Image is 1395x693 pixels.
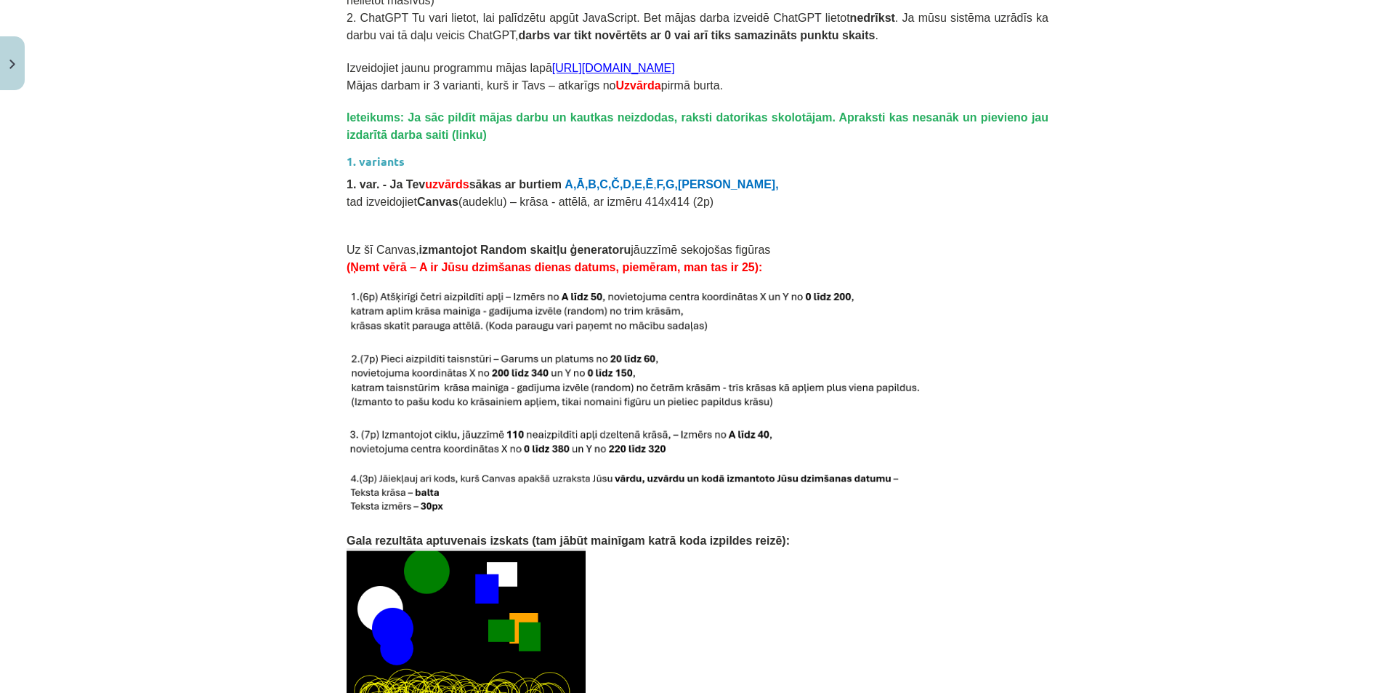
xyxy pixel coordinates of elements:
[9,60,15,69] img: icon-close-lesson-0947bae3869378f0d4975bcd49f059093ad1ed9edebbc8119c70593378902aed.svg
[347,12,1048,41] span: 2. ChatGPT Tu vari lietot, lai palīdzētu apgūt JavaScript. Bet mājas darba izveidē ChatGPT lietot...
[347,62,675,74] span: Izveidojiet jaunu programmu mājas lapā
[616,79,661,92] span: Uzvārda
[347,178,562,191] span: 1. var. - Ja Tev sākas ar burtiem
[347,534,790,547] span: Gala rezultāta aptuvenais izskats (tam jābūt mainīgam katrā koda izpildes reizē):
[417,196,458,208] b: Canvas
[347,244,770,256] span: Uz šī Canvas, jāuzzīmē sekojošas figūras
[552,62,675,74] a: [URL][DOMAIN_NAME]
[347,153,405,169] strong: 1. variants
[565,178,653,191] span: A,Ā,B,C,Č,D,E,Ē
[347,261,762,273] span: (Ņemt vērā – A ir Jūsu dzimšanas dienas datums, piemēram, man tas ir 25):
[519,29,876,41] b: darbs var tikt novērtēts ar 0 vai arī tiks samazināts punktu skaits
[347,196,713,208] span: tad izveidojiet (audeklu) – krāsa - attēlā, ar izmēru 414x414 (2p)
[347,79,723,92] span: Mājas darbam ir 3 varianti, kurš ir Tavs – atkarīgs no pirmā burta.
[850,12,895,24] b: nedrīkst
[347,111,1048,141] span: Ieteikums: Ja sāc pildīt mājas darbu un kautkas neizdodas, raksti datorikas skolotājam. Apraksti ...
[653,178,778,191] span: ,
[425,178,469,191] span: uzvārds
[419,244,631,256] b: izmantojot Random skaitļu ģeneratoru
[657,178,779,191] b: F,G,[PERSON_NAME],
